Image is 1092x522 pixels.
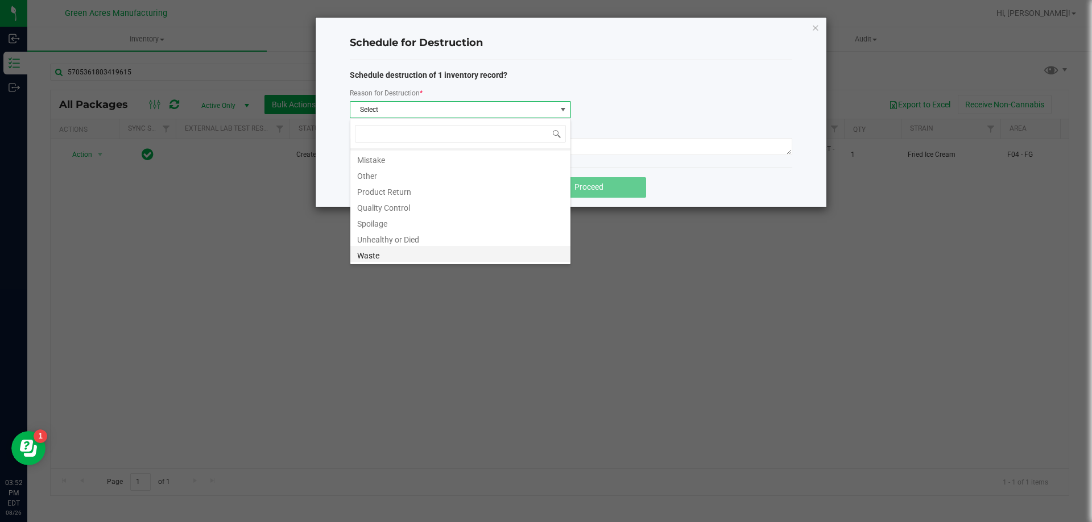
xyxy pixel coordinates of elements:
[350,102,556,118] span: Select
[350,36,792,51] h4: Schedule for Destruction
[11,431,45,465] iframe: Resource center
[350,70,507,80] strong: Schedule destruction of 1 inventory record?
[34,429,47,443] iframe: Resource center unread badge
[574,182,603,191] span: Proceed
[532,177,646,198] button: Proceed
[350,88,423,98] label: Reason for Destruction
